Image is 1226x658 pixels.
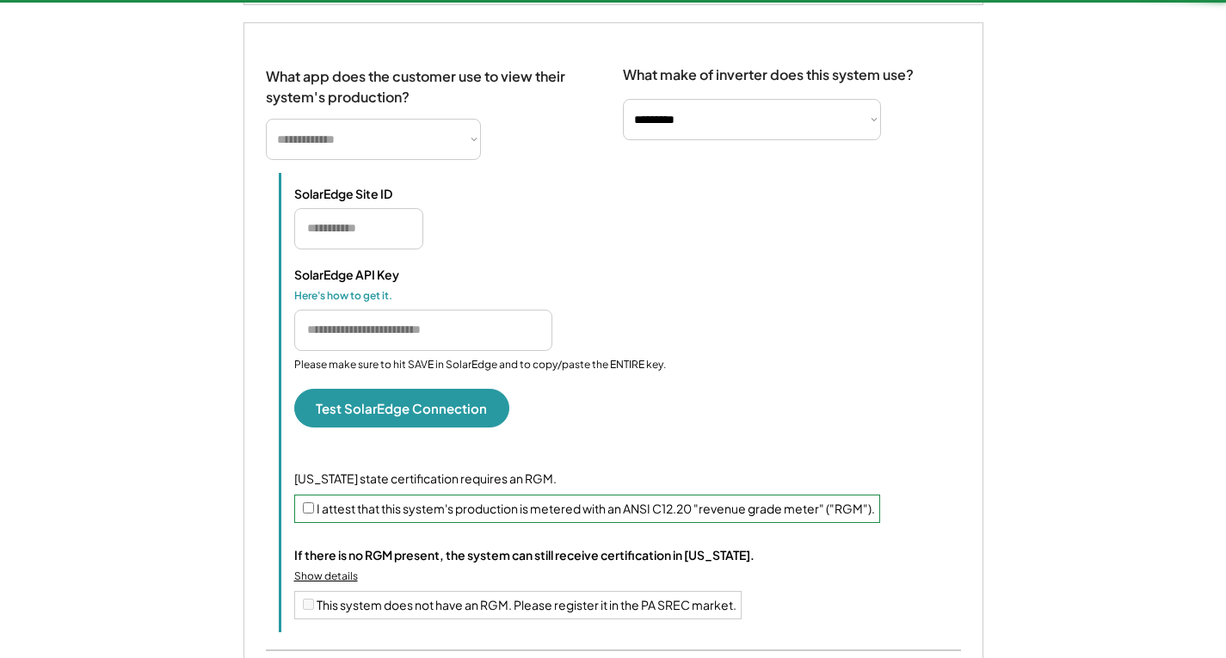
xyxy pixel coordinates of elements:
[317,501,875,516] label: I attest that this system's production is metered with an ANSI C12.20 "revenue grade meter" ("RGM").
[294,186,466,201] div: SolarEdge Site ID
[294,267,466,282] div: SolarEdge API Key
[294,289,466,303] div: Here's how to get it.
[294,547,755,563] div: If there is no RGM present, the system can still receive certification in [US_STATE].
[294,389,509,427] button: Test SolarEdge Connection
[266,49,588,108] div: What app does the customer use to view their system's production?
[294,569,358,584] div: Show details
[294,470,961,488] div: [US_STATE] state certification requires an RGM.
[317,597,736,612] label: This system does not have an RGM. Please register it in the PA SREC market.
[623,49,914,88] div: What make of inverter does this system use?
[294,358,666,372] div: Please make sure to hit SAVE in SolarEdge and to copy/paste the ENTIRE key.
